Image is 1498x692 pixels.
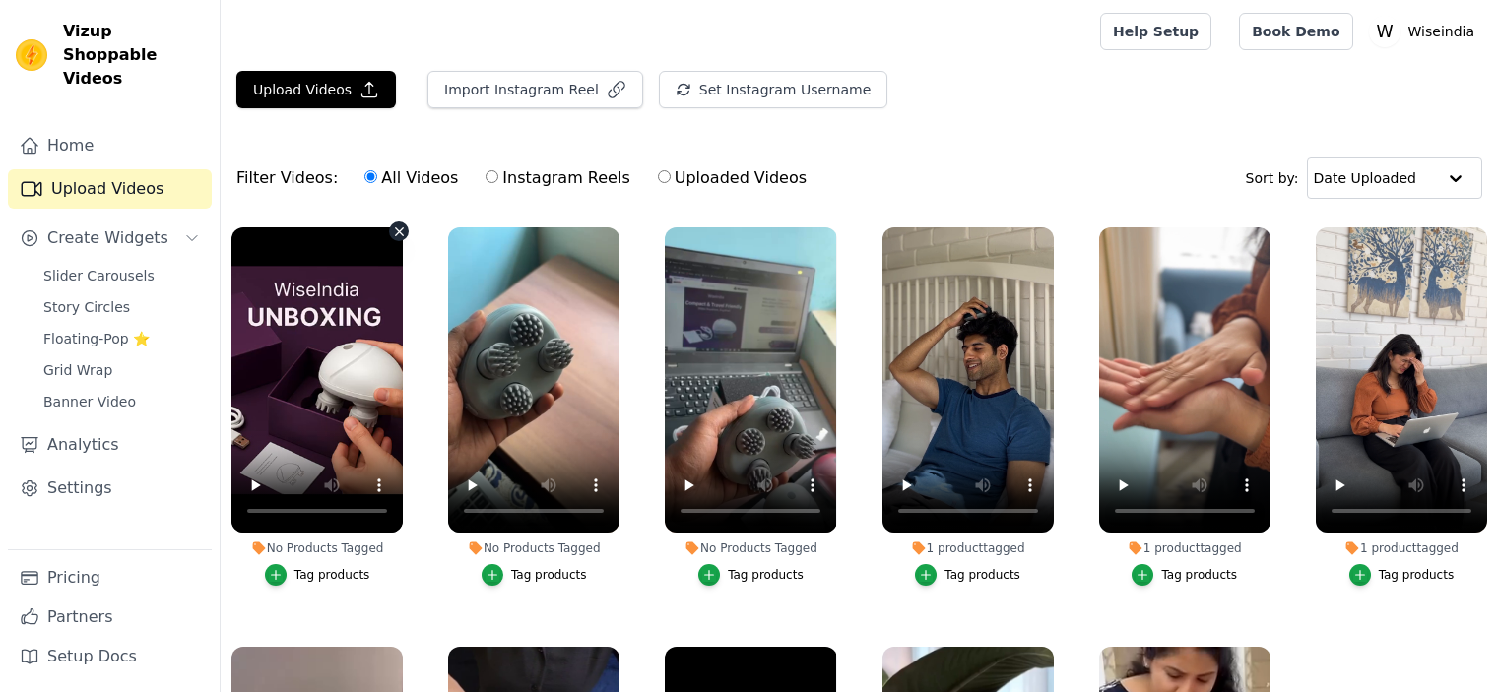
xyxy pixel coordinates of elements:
[728,567,804,583] div: Tag products
[448,540,619,556] div: No Products Tagged
[43,392,136,411] span: Banner Video
[659,71,887,108] button: Set Instagram Username
[944,567,1020,583] div: Tag products
[265,564,370,586] button: Tag products
[43,297,130,317] span: Story Circles
[8,558,212,598] a: Pricing
[1349,564,1455,586] button: Tag products
[1099,540,1270,556] div: 1 product tagged
[47,226,168,250] span: Create Widgets
[658,170,671,183] input: Uploaded Videos
[32,293,212,321] a: Story Circles
[657,165,808,191] label: Uploaded Videos
[1316,540,1487,556] div: 1 product tagged
[43,329,150,348] span: Floating-Pop ⭐
[882,540,1054,556] div: 1 product tagged
[389,221,409,241] button: Video Delete
[363,165,459,191] label: All Videos
[1100,13,1211,50] a: Help Setup
[32,356,212,384] a: Grid Wrap
[8,598,212,637] a: Partners
[43,266,155,285] span: Slider Carousels
[8,425,212,465] a: Analytics
[1369,14,1482,49] button: W Wiseindia
[1161,567,1237,583] div: Tag products
[482,564,587,586] button: Tag products
[236,156,817,201] div: Filter Videos:
[511,567,587,583] div: Tag products
[427,71,643,108] button: Import Instagram Reel
[32,388,212,415] a: Banner Video
[236,71,396,108] button: Upload Videos
[63,20,204,91] span: Vizup Shoppable Videos
[8,469,212,508] a: Settings
[1239,13,1352,50] a: Book Demo
[485,165,630,191] label: Instagram Reels
[16,39,47,71] img: Vizup
[8,126,212,165] a: Home
[43,360,112,380] span: Grid Wrap
[1400,14,1482,49] p: Wiseindia
[8,637,212,676] a: Setup Docs
[698,564,804,586] button: Tag products
[1379,567,1455,583] div: Tag products
[294,567,370,583] div: Tag products
[32,262,212,289] a: Slider Carousels
[1132,564,1237,586] button: Tag products
[32,325,212,352] a: Floating-Pop ⭐
[665,540,836,556] div: No Products Tagged
[915,564,1020,586] button: Tag products
[1246,157,1483,199] div: Sort by:
[364,170,377,183] input: All Videos
[1376,22,1393,41] text: W
[8,169,212,209] a: Upload Videos
[8,219,212,258] button: Create Widgets
[231,540,403,556] div: No Products Tagged
[486,170,498,183] input: Instagram Reels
